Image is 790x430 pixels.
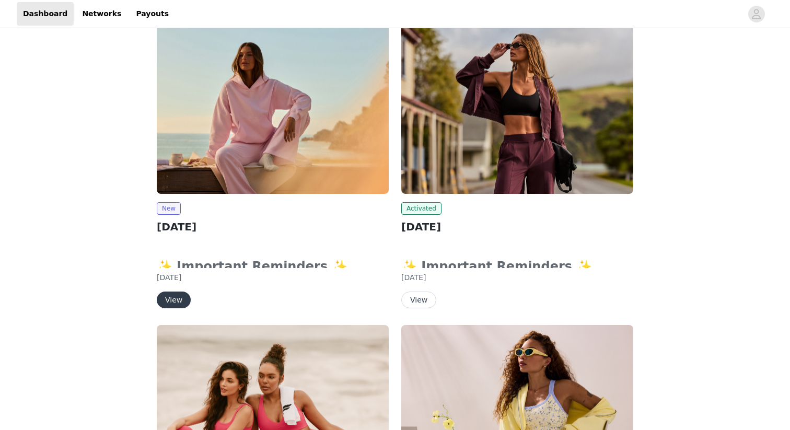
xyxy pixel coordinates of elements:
strong: ✨ Important Reminders ✨ [157,259,354,274]
strong: ✨ Important Reminders ✨ [401,259,599,274]
span: New [157,202,181,215]
span: [DATE] [401,273,426,282]
button: View [401,292,436,308]
img: Fabletics [401,20,633,194]
img: Fabletics [157,20,389,194]
button: View [157,292,191,308]
div: avatar [751,6,761,22]
a: View [157,296,191,304]
a: Payouts [130,2,175,26]
a: View [401,296,436,304]
a: Networks [76,2,127,26]
h2: [DATE] [401,219,633,235]
span: Activated [401,202,442,215]
a: Dashboard [17,2,74,26]
h2: [DATE] [157,219,389,235]
span: [DATE] [157,273,181,282]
